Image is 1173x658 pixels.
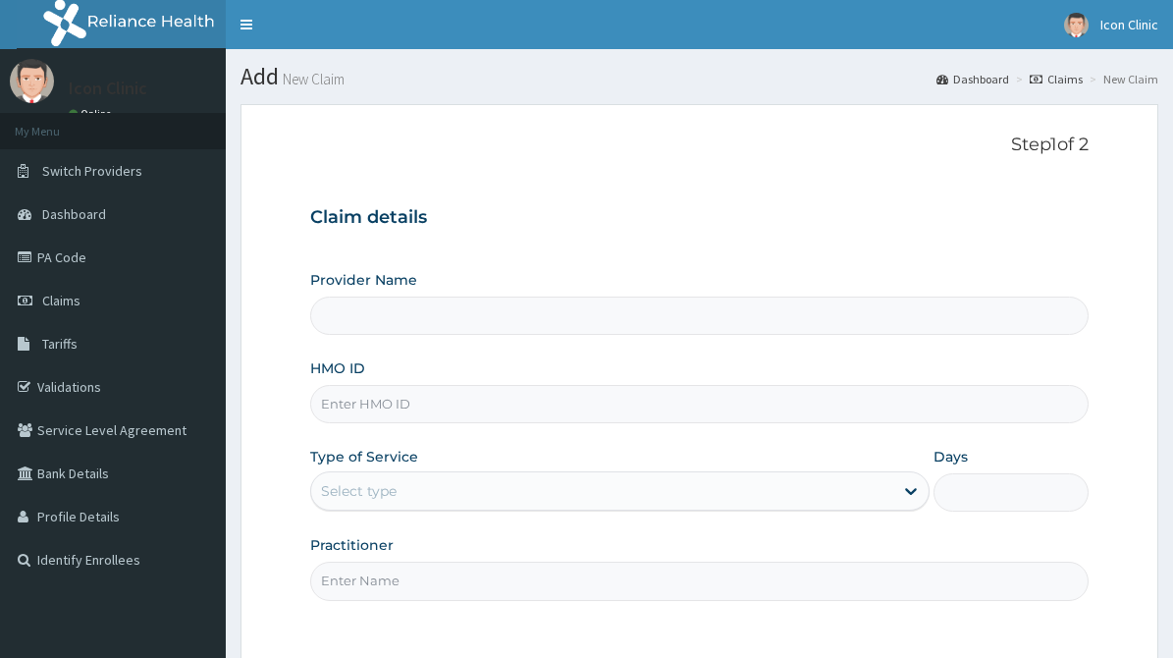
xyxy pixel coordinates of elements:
small: New Claim [279,72,345,86]
label: Provider Name [310,270,417,290]
a: Dashboard [936,71,1009,87]
span: Icon Clinic [1100,16,1158,33]
img: User Image [10,59,54,103]
span: Claims [42,292,80,309]
a: Online [69,107,116,121]
label: HMO ID [310,358,365,378]
p: Icon Clinic [69,80,147,97]
h3: Claim details [310,207,1089,229]
li: New Claim [1085,71,1158,87]
img: User Image [1064,13,1089,37]
input: Enter HMO ID [310,385,1089,423]
h1: Add [240,64,1158,89]
span: Dashboard [42,205,106,223]
p: Step 1 of 2 [310,135,1089,156]
span: Tariffs [42,335,78,353]
a: Claims [1030,71,1083,87]
label: Practitioner [310,535,394,555]
div: Select type [321,481,397,501]
input: Enter Name [310,562,1089,600]
span: Switch Providers [42,162,142,180]
label: Days [933,447,968,466]
label: Type of Service [310,447,418,466]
